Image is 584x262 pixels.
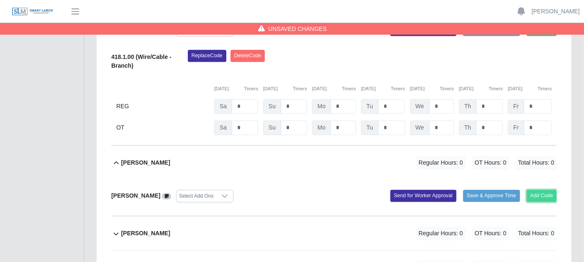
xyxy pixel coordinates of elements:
[538,85,552,92] button: Timers
[508,99,524,114] span: Fr
[214,85,258,92] div: [DATE]
[231,50,265,61] button: DeleteCode
[116,99,209,114] div: REG
[312,120,331,135] span: Mo
[263,85,307,92] div: [DATE]
[293,85,307,92] button: Timers
[116,120,209,135] div: OT
[263,99,281,114] span: Su
[472,226,509,240] span: OT Hours: 0
[214,120,232,135] span: Sa
[410,120,430,135] span: We
[361,99,379,114] span: Tu
[472,156,509,170] span: OT Hours: 0
[121,229,170,238] b: [PERSON_NAME]
[263,120,281,135] span: Su
[177,190,216,202] div: Select Add Ons
[440,85,454,92] button: Timers
[416,226,466,240] span: Regular Hours: 0
[416,156,466,170] span: Regular Hours: 0
[459,120,476,135] span: Th
[111,216,557,250] button: [PERSON_NAME] Regular Hours: 0 OT Hours: 0 Total Hours: 0
[527,190,557,201] button: Add Code
[508,85,552,92] div: [DATE]
[459,99,476,114] span: Th
[244,85,258,92] button: Timers
[342,85,356,92] button: Timers
[361,120,379,135] span: Tu
[410,99,430,114] span: We
[214,99,232,114] span: Sa
[188,50,226,61] button: ReplaceCode
[111,53,172,69] b: 418.1.00 (Wire/Cable - Branch)
[516,156,557,170] span: Total Hours: 0
[532,7,580,16] a: [PERSON_NAME]
[390,190,456,201] button: Send for Worker Approval
[12,7,54,16] img: SLM Logo
[516,226,557,240] span: Total Hours: 0
[489,85,503,92] button: Timers
[121,158,170,167] b: [PERSON_NAME]
[111,146,557,180] button: [PERSON_NAME] Regular Hours: 0 OT Hours: 0 Total Hours: 0
[508,120,524,135] span: Fr
[459,85,503,92] div: [DATE]
[162,192,171,199] a: View/Edit Notes
[361,85,405,92] div: [DATE]
[391,85,405,92] button: Timers
[268,25,327,33] span: Unsaved Changes
[410,85,454,92] div: [DATE]
[463,190,520,201] button: Save & Approve Time
[312,99,331,114] span: Mo
[312,85,356,92] div: [DATE]
[111,192,160,199] b: [PERSON_NAME]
